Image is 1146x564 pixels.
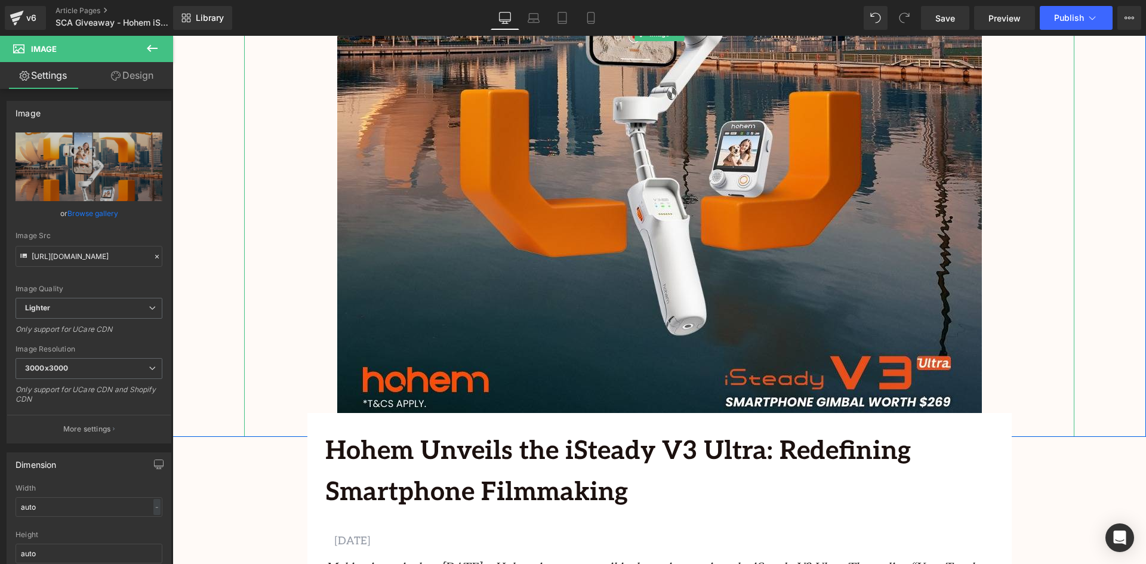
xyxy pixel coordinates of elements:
[24,10,39,26] div: v6
[16,453,57,470] div: Dimension
[892,6,916,30] button: Redo
[153,400,738,472] b: Hohem Unveils the iSteady V3 Ultra: Redefining Smartphone Filmmaking
[16,484,162,492] div: Width
[577,6,605,30] a: Mobile
[16,497,162,517] input: auto
[153,499,161,515] div: -
[31,44,57,54] span: Image
[974,6,1035,30] a: Preview
[16,544,162,563] input: auto
[1105,523,1134,552] div: Open Intercom Messenger
[25,303,50,312] b: Lighter
[67,203,118,224] a: Browse gallery
[89,62,175,89] a: Design
[5,6,46,30] a: v6
[864,6,888,30] button: Undo
[16,232,162,240] div: Image Src
[16,207,162,220] div: or
[16,285,162,293] div: Image Quality
[935,12,955,24] span: Save
[1054,13,1084,23] span: Publish
[7,415,171,443] button: More settings
[1117,6,1141,30] button: More
[196,13,224,23] span: Library
[16,385,162,412] div: Only support for UCare CDN and Shopify CDN
[173,6,232,30] a: New Library
[1040,6,1113,30] button: Publish
[153,524,808,556] i: Making its arrival on [DATE] —Hohem is set to unveil its latest innovation: the iSteady V3 Ultra....
[63,424,111,434] p: More settings
[162,497,812,514] p: [DATE]
[16,531,162,539] div: Height
[491,6,519,30] a: Desktop
[16,246,162,267] input: Link
[25,363,68,372] b: 3000x3000
[56,6,193,16] a: Article Pages
[16,101,41,118] div: Image
[16,345,162,353] div: Image Resolution
[519,6,548,30] a: Laptop
[56,18,170,27] span: SCA Giveaway - Hohem iSteady V3 Ultra
[548,6,577,30] a: Tablet
[988,12,1021,24] span: Preview
[16,325,162,342] div: Only support for UCare CDN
